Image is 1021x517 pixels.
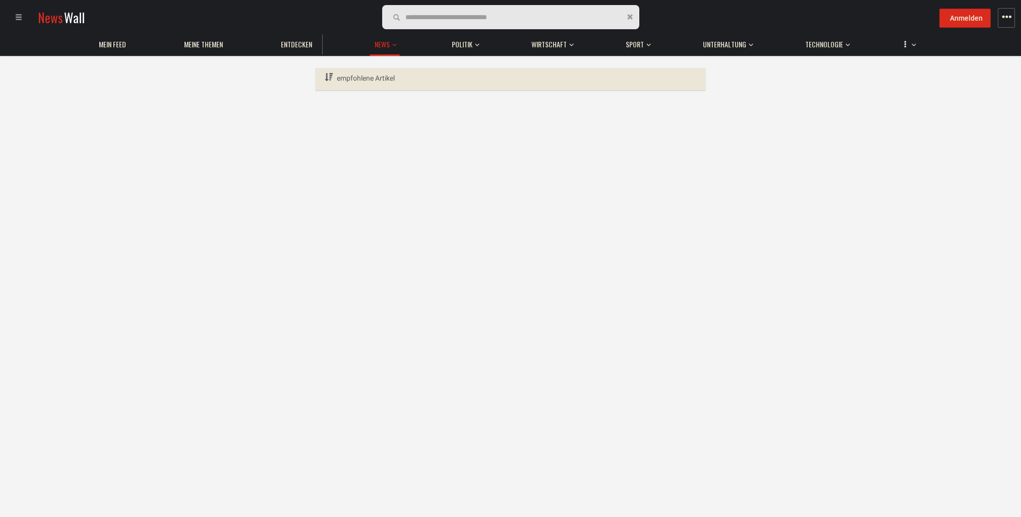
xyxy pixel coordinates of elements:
[800,35,848,54] a: Technologie
[64,8,85,27] span: Wall
[626,40,644,49] span: Sport
[703,40,746,49] span: Unterhaltung
[950,14,983,22] span: Anmelden
[526,30,574,54] button: Wirtschaft
[447,35,477,54] a: Politik
[939,9,991,28] button: Anmelden
[621,35,649,54] a: Sport
[370,30,400,56] button: News
[800,30,850,54] button: Technologie
[526,35,572,54] a: Wirtschaft
[281,40,312,49] span: Entdecken
[375,40,390,49] span: News
[621,30,651,54] button: Sport
[447,30,479,54] button: Politik
[698,30,753,54] button: Unterhaltung
[38,8,85,27] a: NewsWall
[370,35,395,54] a: News
[323,68,396,89] a: empfohlene Artikel
[99,40,126,49] span: Mein Feed
[337,74,395,82] span: empfohlene Artikel
[698,35,751,54] a: Unterhaltung
[38,8,63,27] span: News
[184,40,223,49] span: Meine Themen
[805,40,843,49] span: Technologie
[531,40,567,49] span: Wirtschaft
[452,40,472,49] span: Politik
